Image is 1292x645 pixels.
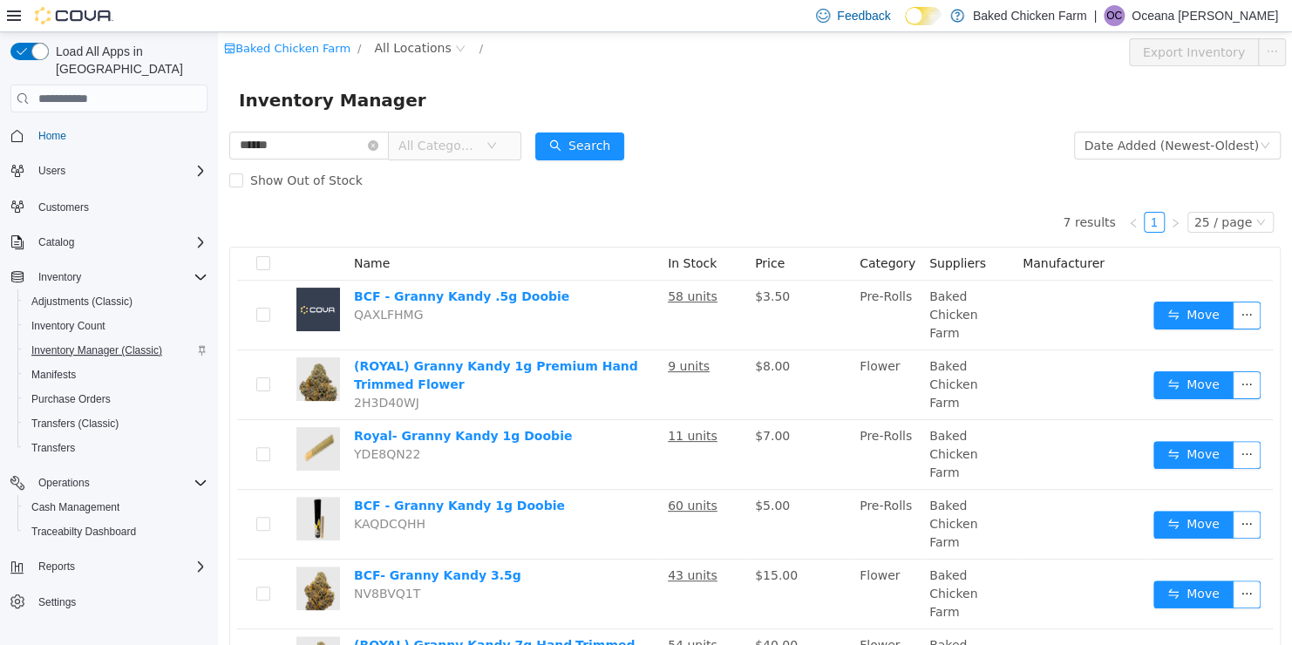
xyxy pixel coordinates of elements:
[711,257,759,308] span: Baked Chicken Farm
[31,591,207,613] span: Settings
[935,269,1016,297] button: icon: swapMove
[24,497,126,518] a: Cash Management
[905,7,942,25] input: Dark Mode
[3,554,214,579] button: Reports
[6,10,133,23] a: icon: shopBaked Chicken Farm
[139,10,143,23] span: /
[935,548,1016,576] button: icon: swapMove
[24,340,207,361] span: Inventory Manager (Classic)
[1132,5,1278,26] p: Oceana [PERSON_NAME]
[31,232,207,253] span: Catalog
[31,417,119,431] span: Transfers (Classic)
[17,314,214,338] button: Inventory Count
[1042,108,1052,120] i: icon: down
[156,6,233,25] span: All Locations
[935,339,1016,367] button: icon: swapMove
[910,186,921,196] i: icon: left
[38,200,89,214] span: Customers
[635,527,704,597] td: Flower
[24,364,83,385] a: Manifests
[3,159,214,183] button: Users
[136,536,303,550] a: BCF- Granny Kandy 3.5g
[3,193,214,219] button: Customers
[31,500,119,514] span: Cash Management
[31,343,162,357] span: Inventory Manager (Classic)
[711,397,759,447] span: Baked Chicken Farm
[24,413,126,434] a: Transfers (Classic)
[635,318,704,388] td: Flower
[805,224,887,238] span: Manufacturer
[1015,409,1043,437] button: icon: ellipsis
[78,255,122,299] img: BCF - Granny Kandy .5g Doobie placeholder
[3,471,214,495] button: Operations
[25,141,152,155] span: Show Out of Stock
[31,525,136,539] span: Traceabilty Dashboard
[269,108,279,120] i: icon: down
[31,267,88,288] button: Inventory
[711,327,759,377] span: Baked Chicken Farm
[136,327,420,359] a: (ROYAL) Granny Kandy 1g Premium Hand Trimmed Flower
[35,7,113,24] img: Cova
[21,54,219,82] span: Inventory Manager
[31,126,73,146] a: Home
[537,397,572,411] span: $7.00
[976,180,1034,200] div: 25 / page
[17,387,214,411] button: Purchase Orders
[911,6,1041,34] button: Export Inventory
[711,466,759,517] span: Baked Chicken Farm
[78,465,122,508] img: BCF - Granny Kandy 1g Doobie hero shot
[952,186,962,196] i: icon: right
[24,389,207,410] span: Purchase Orders
[635,388,704,458] td: Pre-Rolls
[136,397,354,411] a: Royal- Granny Kandy 1g Doobie
[1015,269,1043,297] button: icon: ellipsis
[31,392,111,406] span: Purchase Orders
[450,327,492,341] u: 9 units
[31,319,105,333] span: Inventory Count
[1040,6,1068,34] button: icon: ellipsis
[1015,548,1043,576] button: icon: ellipsis
[136,606,417,638] a: (ROYAL) Granny Kandy 7g Hand-Trimmed Flower
[935,409,1016,437] button: icon: swapMove
[180,105,260,122] span: All Categories
[24,521,143,542] a: Traceabilty Dashboard
[31,125,207,146] span: Home
[38,164,65,178] span: Users
[136,415,202,429] span: YDE8QN22
[1106,5,1122,26] span: OC
[31,195,207,217] span: Customers
[867,100,1041,126] div: Date Added (Newest-Oldest)
[537,606,580,620] span: $40.00
[24,438,82,458] a: Transfers
[537,327,572,341] span: $8.00
[317,100,406,128] button: icon: searchSearch
[136,257,351,271] a: BCF - Granny Kandy .5g Doobie
[635,248,704,318] td: Pre-Rolls
[450,606,500,620] u: 54 units
[31,232,81,253] button: Catalog
[24,413,207,434] span: Transfers (Classic)
[136,554,202,568] span: NV8BVQ1T
[3,589,214,614] button: Settings
[136,485,207,499] span: KAQDCQHH
[38,235,74,249] span: Catalog
[17,436,214,460] button: Transfers
[31,556,82,577] button: Reports
[78,325,122,369] img: (ROYAL) Granny Kandy 1g Premium Hand Trimmed Flower hero shot
[711,224,768,238] span: Suppliers
[450,466,500,480] u: 60 units
[711,536,759,587] span: Baked Chicken Farm
[31,267,207,288] span: Inventory
[1015,339,1043,367] button: icon: ellipsis
[6,10,17,22] i: icon: shop
[38,560,75,574] span: Reports
[31,160,207,181] span: Users
[537,257,572,271] span: $3.50
[150,108,160,119] i: icon: close-circle
[935,479,1016,506] button: icon: swapMove
[1093,5,1097,26] p: |
[262,10,265,23] span: /
[24,521,207,542] span: Traceabilty Dashboard
[78,534,122,578] img: BCF- Granny Kandy 3.5g hero shot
